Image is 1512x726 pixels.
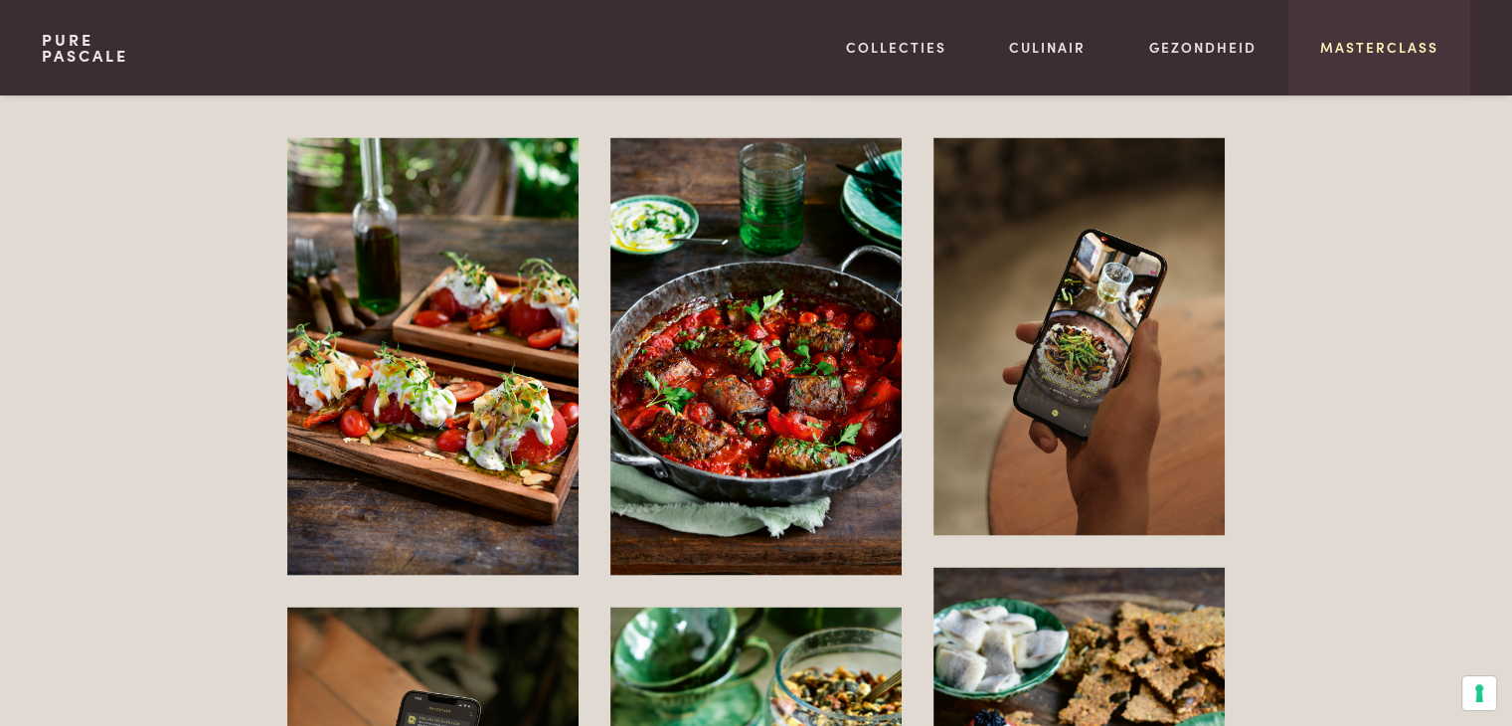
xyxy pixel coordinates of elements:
[610,138,902,576] img: pascale_naessens_een_pan_sfeerbeelden_tendens_5
[42,32,128,64] a: PurePascale
[1462,676,1496,710] button: Uw voorkeuren voor toestemming voor trackingtechnologieën
[1009,37,1086,58] a: Culinair
[287,138,579,576] img: pascale_naessens_een_pan_sfeerbeelden_tendens_8
[933,138,1225,536] img: view2
[1320,37,1438,58] a: Masterclass
[1149,37,1257,58] a: Gezondheid
[846,37,946,58] a: Collecties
